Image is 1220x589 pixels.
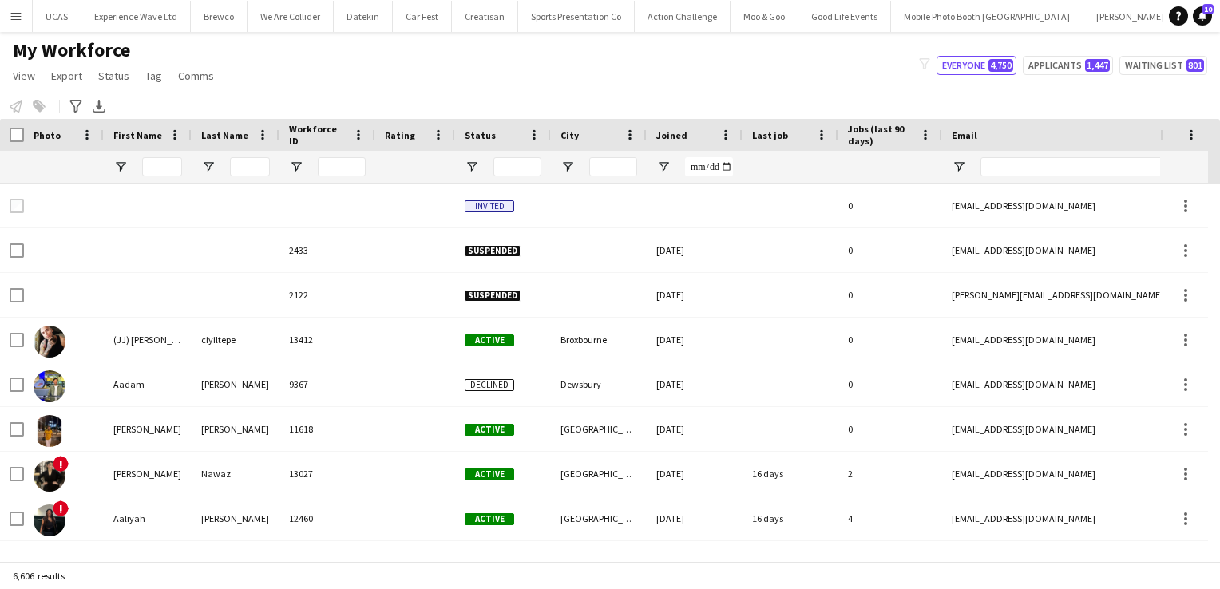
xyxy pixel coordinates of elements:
div: [PERSON_NAME] [192,496,279,540]
div: [DATE] [647,407,743,451]
button: Datekin [334,1,393,32]
div: Nawaz [192,452,279,496]
span: Workforce ID [289,123,347,147]
input: First Name Filter Input [142,157,182,176]
button: Sports Presentation Co [518,1,635,32]
span: Tag [145,69,162,83]
input: City Filter Input [589,157,637,176]
div: [GEOGRAPHIC_DATA] [551,496,647,540]
div: Aaliyah [104,496,192,540]
button: Good Life Events [798,1,891,32]
a: Comms [172,65,220,86]
div: 13027 [279,452,375,496]
button: Open Filter Menu [952,160,966,174]
div: 12460 [279,496,375,540]
button: Brewco [191,1,248,32]
div: 9367 [279,362,375,406]
span: 1,447 [1085,59,1110,72]
div: [PERSON_NAME] [192,407,279,451]
span: Last job [752,129,788,141]
div: 0 [838,362,942,406]
button: Car Fest [393,1,452,32]
span: Comms [178,69,214,83]
div: [GEOGRAPHIC_DATA] [551,407,647,451]
img: Aalia Nawaz [34,460,65,492]
div: 0 [838,407,942,451]
img: Aadam Patel [34,370,65,402]
input: Last Name Filter Input [230,157,270,176]
button: Moo & Goo [731,1,798,32]
div: 2122 [279,273,375,317]
button: Open Filter Menu [465,160,479,174]
span: 4,750 [988,59,1013,72]
span: Status [98,69,129,83]
input: Row Selection is disabled for this row (unchecked) [10,199,24,213]
div: 2 [838,452,942,496]
div: 16 days [743,452,838,496]
span: First Name [113,129,162,141]
div: ciyiltepe [192,318,279,362]
button: Open Filter Menu [656,160,671,174]
button: Open Filter Menu [560,160,575,174]
input: Joined Filter Input [685,157,733,176]
span: 10 [1202,4,1214,14]
div: (JJ) [PERSON_NAME] [104,318,192,362]
button: Creatisan [452,1,518,32]
span: Active [465,334,514,346]
div: Learmonth [192,541,279,585]
button: Waiting list801 [1119,56,1207,75]
a: View [6,65,42,86]
a: Tag [139,65,168,86]
span: Invited [465,200,514,212]
div: Broxbourne [551,318,647,362]
div: 13412 [279,318,375,362]
span: Jobs (last 90 days) [848,123,913,147]
div: 0 [838,228,942,272]
div: 0 [838,184,942,227]
button: Everyone4,750 [937,56,1016,75]
div: [PERSON_NAME] [192,362,279,406]
button: Experience Wave Ltd [81,1,191,32]
button: Applicants1,447 [1023,56,1113,75]
div: 4 [838,496,942,540]
button: Open Filter Menu [113,160,128,174]
span: Status [465,129,496,141]
span: Active [465,424,514,436]
span: Last Name [201,129,248,141]
div: 11712 [279,541,375,585]
div: 371 days [743,541,838,585]
span: Suspended [465,245,521,257]
span: Photo [34,129,61,141]
button: Open Filter Menu [201,160,216,174]
div: [DATE] [647,362,743,406]
img: Aaliyah Braithwaite [34,504,65,536]
div: [PERSON_NAME] [104,407,192,451]
div: 2433 [279,228,375,272]
span: Active [465,468,514,480]
div: 0 [838,318,942,362]
span: Export [51,69,82,83]
a: Status [92,65,136,86]
span: ! [53,500,69,516]
button: UCAS [33,1,81,32]
span: Active [465,513,514,525]
div: Aaliyah [104,541,192,585]
img: (JJ) jeyhan ciyiltepe [34,326,65,358]
div: [DATE] [647,541,743,585]
button: [PERSON_NAME] [1083,1,1178,32]
span: Email [952,129,977,141]
div: 0 [838,541,942,585]
app-action-btn: Export XLSX [89,97,109,116]
button: Mobile Photo Booth [GEOGRAPHIC_DATA] [891,1,1083,32]
div: [GEOGRAPHIC_DATA] [551,452,647,496]
div: [DATE] [647,228,743,272]
img: aakash Charles [34,415,65,447]
div: Aadam [104,362,192,406]
span: Declined [465,379,514,391]
div: [PERSON_NAME] [104,452,192,496]
span: Rating [385,129,415,141]
span: My Workforce [13,38,130,62]
div: 16 days [743,496,838,540]
div: [DATE] [647,496,743,540]
span: ! [53,456,69,472]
